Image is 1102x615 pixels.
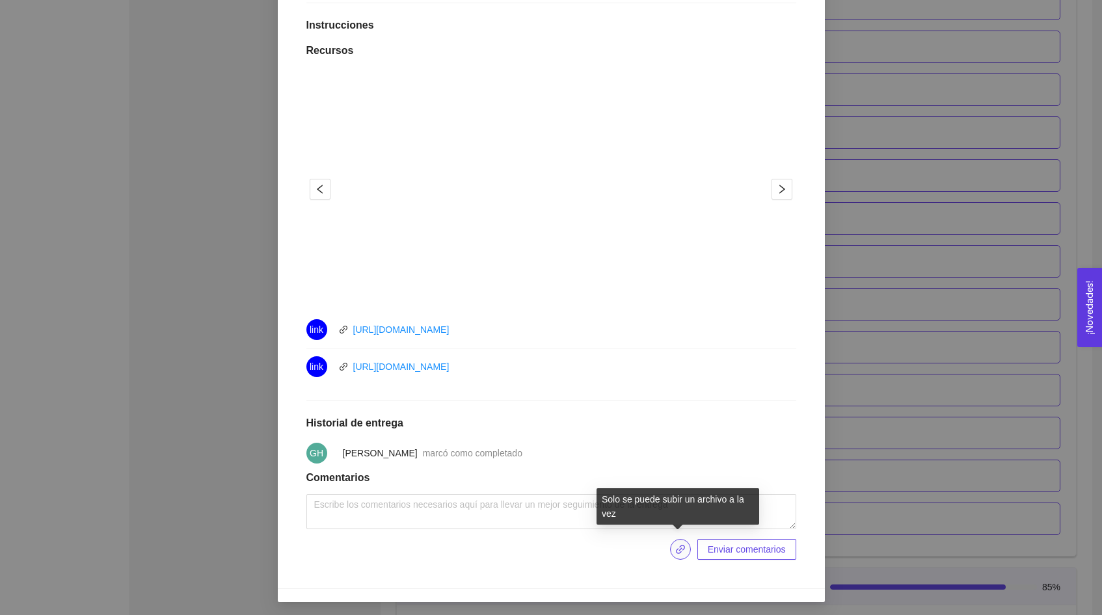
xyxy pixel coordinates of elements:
button: right [772,179,792,200]
button: Enviar comentarios [697,539,796,560]
h1: Instrucciones [306,19,796,32]
span: right [772,184,792,194]
span: marcó como completado [423,448,522,458]
div: Solo se puede subir un archivo a la vez [597,488,759,525]
span: link [339,362,348,371]
span: link [310,319,323,340]
button: 2 [556,287,566,289]
button: link [670,539,691,560]
span: Enviar comentarios [708,542,786,556]
a: [URL][DOMAIN_NAME] [353,324,450,335]
a: [URL][DOMAIN_NAME] [353,361,450,372]
span: left [310,184,330,194]
h1: Comentarios [306,471,796,484]
span: link [310,356,323,377]
h1: Recursos [306,44,796,57]
iframe: 01 Juan Normativa y Regisros Aplicables I [343,72,759,306]
span: link [671,544,690,555]
button: Open Feedback Widget [1077,268,1102,347]
button: left [310,179,330,200]
span: link [339,325,348,334]
h1: Historial de entrega [306,417,796,430]
span: GH [310,443,323,464]
span: [PERSON_NAME] [343,448,418,458]
span: link [670,544,691,555]
button: 1 [536,287,552,289]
